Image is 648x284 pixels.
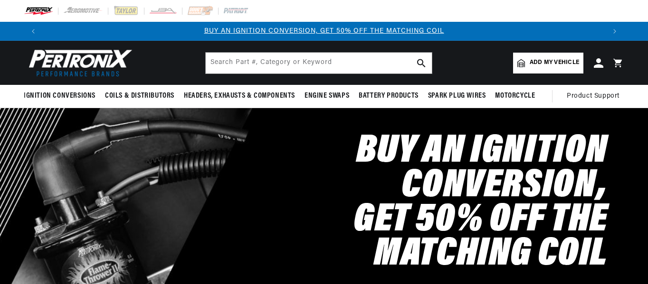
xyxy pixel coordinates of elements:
[359,91,419,101] span: Battery Products
[354,85,423,107] summary: Battery Products
[184,91,295,101] span: Headers, Exhausts & Components
[300,85,354,107] summary: Engine Swaps
[206,53,432,73] input: Search Part #, Category or Keyword
[513,53,583,73] a: Add my vehicle
[567,85,624,108] summary: Product Support
[490,85,540,107] summary: Motorcycle
[24,22,43,41] button: Translation missing: en.sections.announcements.previous_announcement
[24,85,100,107] summary: Ignition Conversions
[305,91,349,101] span: Engine Swaps
[204,27,444,35] a: BUY AN IGNITION CONVERSION, GET 50% OFF THE MATCHING COIL
[100,85,179,107] summary: Coils & Distributors
[43,26,605,37] div: 1 of 3
[428,91,486,101] span: Spark Plug Wires
[423,85,491,107] summary: Spark Plug Wires
[411,53,432,73] button: search button
[105,91,174,101] span: Coils & Distributors
[179,85,300,107] summary: Headers, Exhausts & Components
[43,26,605,37] div: Announcement
[495,91,535,101] span: Motorcycle
[24,91,95,101] span: Ignition Conversions
[201,135,608,272] h2: Buy an Ignition Conversion, Get 50% off the Matching Coil
[24,46,133,79] img: Pertronix
[530,58,579,67] span: Add my vehicle
[605,22,624,41] button: Translation missing: en.sections.announcements.next_announcement
[567,91,619,101] span: Product Support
